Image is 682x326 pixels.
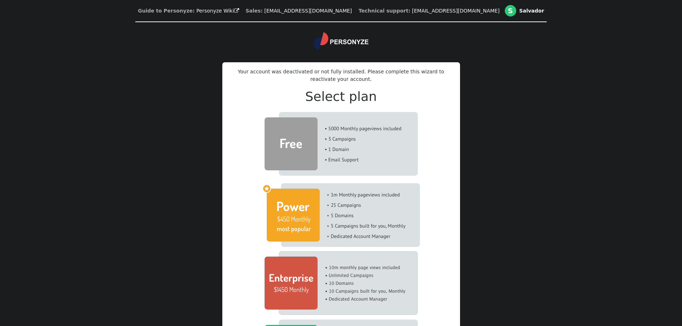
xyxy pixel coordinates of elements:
b: Guide to Personyze: [138,8,195,14]
a: Personyze Wiki [196,8,239,14]
span:  [234,8,239,13]
div: Salvador [519,8,544,14]
div: S [505,5,516,16]
b: Technical support: [359,8,411,14]
a: [EMAIL_ADDRESS][DOMAIN_NAME] [264,8,352,14]
img: logo.svg [314,32,368,50]
h2: Select plan [234,87,449,106]
a: [EMAIL_ADDRESS][DOMAIN_NAME] [412,8,500,14]
b: Sales: [246,8,263,14]
span: Your account was deactivated or not fully installed. Please complete this wizard to reactivate yo... [238,69,444,82]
